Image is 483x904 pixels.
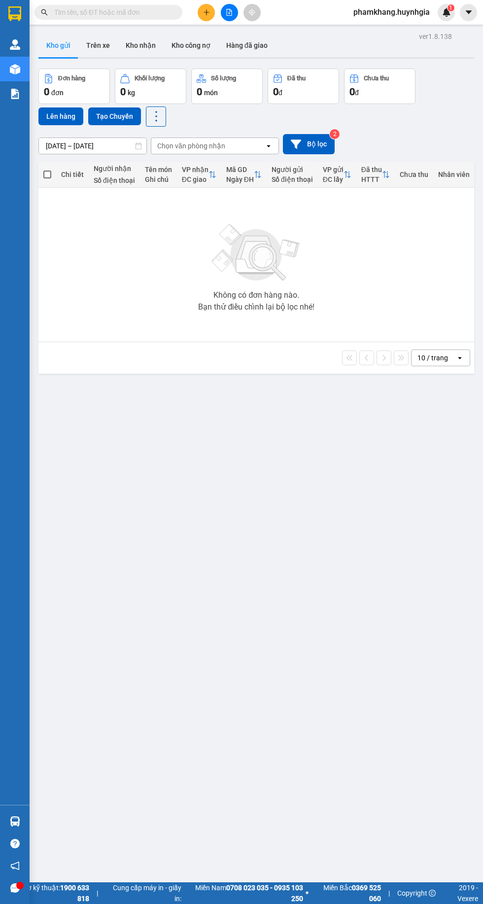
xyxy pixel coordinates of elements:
button: Lên hàng [38,107,83,125]
div: Số điện thoại [272,175,313,183]
button: Kho gửi [38,34,78,57]
button: Trên xe [78,34,118,57]
div: Nhân viên [438,171,470,178]
img: warehouse-icon [10,64,20,74]
div: Chưa thu [364,75,389,82]
img: svg+xml;base64,PHN2ZyBjbGFzcz0ibGlzdC1wbHVnX19zdmciIHhtbG5zPSJodHRwOi8vd3d3LnczLm9yZy8yMDAwL3N2Zy... [207,218,306,287]
input: Select a date range. [39,138,146,154]
button: Bộ lọc [283,134,335,154]
button: Số lượng0món [191,69,263,104]
span: search [41,9,48,16]
strong: 0708 023 035 - 0935 103 250 [226,884,303,903]
div: Đã thu [287,75,306,82]
img: warehouse-icon [10,816,20,827]
span: aim [248,9,255,16]
span: 0 [120,86,126,98]
button: aim [243,4,261,21]
button: Đã thu0đ [268,69,339,104]
span: caret-down [464,8,473,17]
th: Toggle SortBy [221,162,267,188]
div: Chi tiết [61,171,84,178]
div: Đã thu [361,166,382,174]
div: Mã GD [226,166,254,174]
span: 0 [197,86,202,98]
div: Người gửi [272,166,313,174]
span: 0 [273,86,278,98]
img: solution-icon [10,89,20,99]
th: Toggle SortBy [356,162,395,188]
input: Tìm tên, số ĐT hoặc mã đơn [54,7,171,18]
sup: 2 [330,129,340,139]
button: Hàng đã giao [218,34,276,57]
span: copyright [429,890,436,897]
div: VP gửi [323,166,344,174]
span: món [204,89,218,97]
img: logo-vxr [8,6,21,21]
strong: 0369 525 060 [352,884,381,903]
span: đ [278,89,282,97]
button: Kho công nợ [164,34,218,57]
svg: open [265,142,273,150]
span: | [97,888,98,899]
span: 1 [449,4,452,11]
button: Tạo Chuyến [88,107,141,125]
span: Cung cấp máy in - giấy in: [105,882,181,904]
img: warehouse-icon [10,39,20,50]
div: Chưa thu [400,171,428,178]
span: file-add [226,9,233,16]
div: HTTT [361,175,382,183]
button: Chưa thu0đ [344,69,415,104]
th: Toggle SortBy [318,162,356,188]
div: Số điện thoại [94,176,135,184]
img: icon-new-feature [442,8,451,17]
button: Khối lượng0kg [115,69,186,104]
div: VP nhận [182,166,208,174]
span: question-circle [10,839,20,848]
div: Ngày ĐH [226,175,254,183]
span: kg [128,89,135,97]
div: Người nhận [94,165,135,173]
button: file-add [221,4,238,21]
span: phamkhang.huynhgia [345,6,438,18]
div: Số lượng [211,75,236,82]
div: ĐC giao [182,175,208,183]
span: | [388,888,390,899]
div: Không có đơn hàng nào. [213,291,299,299]
div: 10 / trang [417,353,448,363]
svg: open [456,354,464,362]
button: Đơn hàng0đơn [38,69,110,104]
span: ⚪️ [306,891,309,895]
span: notification [10,861,20,870]
button: Kho nhận [118,34,164,57]
span: Miền Nam [184,882,303,904]
button: plus [198,4,215,21]
sup: 1 [448,4,454,11]
th: Toggle SortBy [177,162,221,188]
strong: 1900 633 818 [60,884,89,903]
span: đ [355,89,359,97]
span: 0 [349,86,355,98]
span: plus [203,9,210,16]
div: Ghi chú [145,175,172,183]
div: Tên món [145,166,172,174]
span: 0 [44,86,49,98]
span: đơn [51,89,64,97]
span: message [10,883,20,893]
div: Bạn thử điều chỉnh lại bộ lọc nhé! [198,303,314,311]
div: Khối lượng [135,75,165,82]
div: Đơn hàng [58,75,85,82]
span: Miền Bắc [311,882,381,904]
div: ver 1.8.138 [419,31,452,42]
button: caret-down [460,4,477,21]
div: ĐC lấy [323,175,344,183]
div: Chọn văn phòng nhận [157,141,225,151]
